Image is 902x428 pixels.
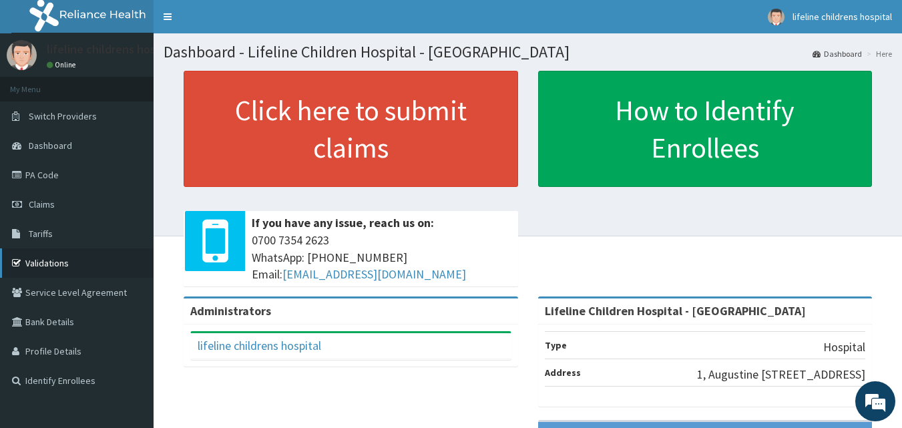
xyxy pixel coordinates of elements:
p: lifeline childrens hospital [47,43,180,55]
a: lifeline childrens hospital [198,338,321,353]
span: 0700 7354 2623 WhatsApp: [PHONE_NUMBER] Email: [252,232,511,283]
span: lifeline childrens hospital [793,11,892,23]
p: Hospital [823,339,865,356]
span: Tariffs [29,228,53,240]
a: Online [47,60,79,69]
b: Administrators [190,303,271,318]
h1: Dashboard - Lifeline Children Hospital - [GEOGRAPHIC_DATA] [164,43,892,61]
b: Address [545,367,581,379]
span: Claims [29,198,55,210]
b: If you have any issue, reach us on: [252,215,434,230]
a: Click here to submit claims [184,71,518,187]
img: User Image [768,9,784,25]
img: User Image [7,40,37,70]
p: 1, Augustine [STREET_ADDRESS] [697,366,865,383]
b: Type [545,339,567,351]
span: Switch Providers [29,110,97,122]
span: Dashboard [29,140,72,152]
a: How to Identify Enrollees [538,71,873,187]
strong: Lifeline Children Hospital - [GEOGRAPHIC_DATA] [545,303,806,318]
a: Dashboard [813,48,862,59]
a: [EMAIL_ADDRESS][DOMAIN_NAME] [282,266,466,282]
li: Here [863,48,892,59]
